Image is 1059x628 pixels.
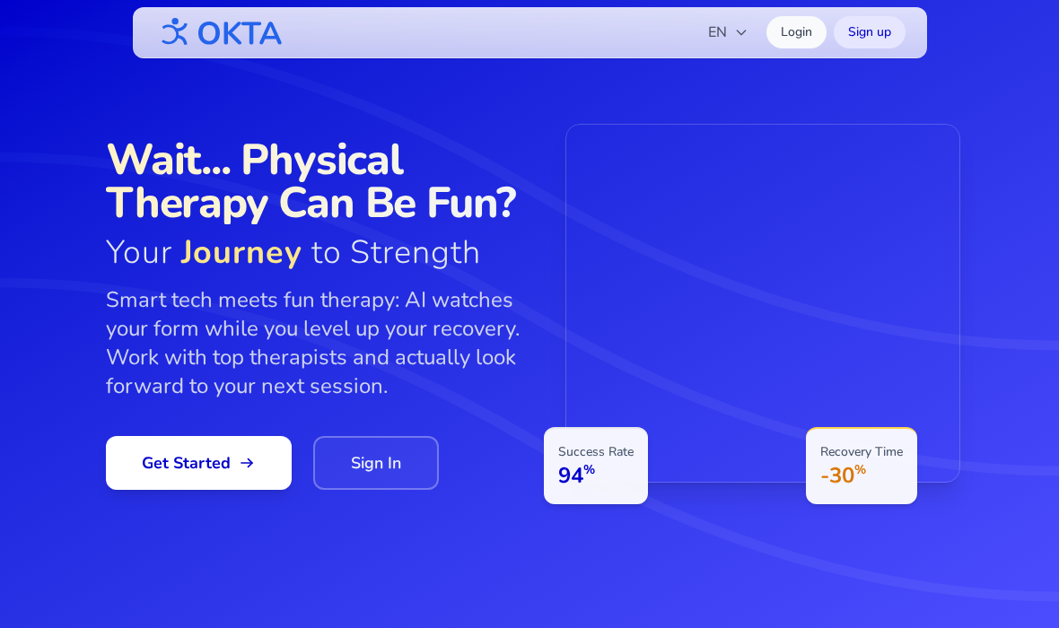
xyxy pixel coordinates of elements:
button: EN [697,14,759,50]
span: EN [708,22,748,43]
a: Login [766,16,827,48]
img: OKTA logo [154,9,284,56]
span: Journey [181,231,302,275]
a: Sign up [834,16,906,48]
a: Sign In [313,436,439,490]
a: Get Started [106,436,292,490]
p: Success Rate [558,443,634,461]
p: Smart tech meets fun therapy: AI watches your form while you level up your recovery. Work with to... [106,285,529,400]
span: Your to Strength [106,235,529,271]
span: Get Started [142,450,256,475]
p: 94 [558,461,634,490]
span: Wait... Physical Therapy Can Be Fun? [106,138,529,224]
